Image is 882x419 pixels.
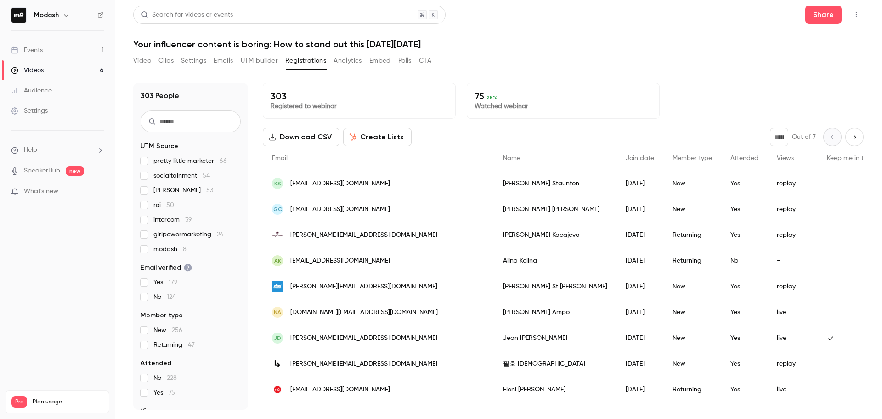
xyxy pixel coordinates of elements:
[166,202,174,208] span: 50
[273,205,282,213] span: GC
[730,155,758,161] span: Attended
[663,222,721,248] div: Returning
[272,281,283,292] img: janandjul.com
[272,230,283,241] img: wigiwama.com
[141,359,171,368] span: Attended
[663,325,721,351] div: New
[663,351,721,377] div: New
[24,145,37,155] span: Help
[153,201,174,210] span: roi
[768,171,818,196] div: replay
[616,325,663,351] div: [DATE]
[271,91,448,102] p: 303
[673,155,712,161] span: Member type
[369,53,391,68] button: Embed
[290,256,390,266] span: [EMAIL_ADDRESS][DOMAIN_NAME]
[141,10,233,20] div: Search for videos or events
[11,86,52,95] div: Audience
[721,377,768,402] div: Yes
[494,222,616,248] div: [PERSON_NAME] Kacajeva
[475,102,652,111] p: Watched webinar
[475,91,652,102] p: 75
[721,248,768,274] div: No
[11,8,26,23] img: Modash
[11,396,27,408] span: Pro
[153,171,210,180] span: socialtainment
[133,39,864,50] h1: Your influencer content is boring: How to stand out this [DATE][DATE]
[167,375,177,381] span: 228
[272,384,283,395] img: modash.io
[214,53,233,68] button: Emails
[141,407,158,416] span: Views
[721,325,768,351] div: Yes
[153,293,176,302] span: No
[290,359,437,369] span: [PERSON_NAME][EMAIL_ADDRESS][DOMAIN_NAME]
[334,53,362,68] button: Analytics
[768,351,818,377] div: replay
[616,274,663,299] div: [DATE]
[66,166,84,176] span: new
[24,187,58,196] span: What's new
[274,308,281,316] span: NA
[274,179,281,188] span: KS
[181,53,206,68] button: Settings
[93,188,104,196] iframe: Noticeable Trigger
[663,299,721,325] div: New
[343,128,412,146] button: Create Lists
[188,342,195,348] span: 47
[11,46,43,55] div: Events
[768,299,818,325] div: live
[494,274,616,299] div: [PERSON_NAME] St [PERSON_NAME]
[217,231,224,238] span: 24
[153,278,178,287] span: Yes
[290,308,438,317] span: [DOMAIN_NAME][EMAIL_ADDRESS][DOMAIN_NAME]
[33,398,103,406] span: Plan usage
[169,390,175,396] span: 75
[290,205,390,214] span: [EMAIL_ADDRESS][DOMAIN_NAME]
[167,294,176,300] span: 124
[494,351,616,377] div: 필호 [DEMOGRAPHIC_DATA]
[721,299,768,325] div: Yes
[616,248,663,274] div: [DATE]
[153,156,227,166] span: pretty little marketer
[663,274,721,299] div: New
[141,142,178,151] span: UTM Source
[263,128,339,146] button: Download CSV
[24,166,60,176] a: SpeakerHub
[616,377,663,402] div: [DATE]
[503,155,520,161] span: Name
[721,171,768,196] div: Yes
[185,217,192,223] span: 39
[141,311,183,320] span: Member type
[290,179,390,189] span: [EMAIL_ADDRESS][DOMAIN_NAME]
[183,246,187,253] span: 8
[616,299,663,325] div: [DATE]
[494,196,616,222] div: [PERSON_NAME] [PERSON_NAME]
[663,248,721,274] div: Returning
[494,171,616,196] div: [PERSON_NAME] Staunton
[153,326,182,335] span: New
[792,132,816,142] p: Out of 7
[153,373,177,383] span: No
[153,215,192,224] span: intercom
[274,334,281,342] span: JD
[768,196,818,222] div: replay
[663,196,721,222] div: New
[494,299,616,325] div: [PERSON_NAME] Ampo
[721,274,768,299] div: Yes
[626,155,654,161] span: Join date
[663,377,721,402] div: Returning
[721,222,768,248] div: Yes
[153,186,213,195] span: [PERSON_NAME]
[11,145,104,155] li: help-dropdown-opener
[290,282,437,292] span: [PERSON_NAME][EMAIL_ADDRESS][DOMAIN_NAME]
[274,257,281,265] span: AK
[494,325,616,351] div: Jean [PERSON_NAME]
[153,245,187,254] span: modash
[721,196,768,222] div: Yes
[616,222,663,248] div: [DATE]
[220,158,227,164] span: 66
[272,357,283,370] img: indentcorp.com
[153,230,224,239] span: girlpowermarketing
[169,279,178,286] span: 179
